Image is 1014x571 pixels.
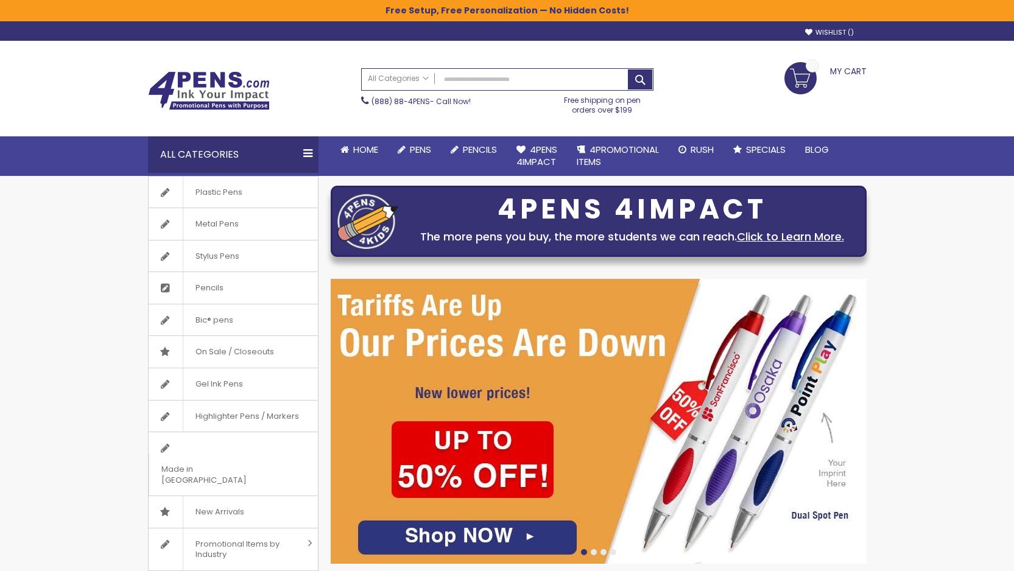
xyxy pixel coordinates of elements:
a: Blog [795,136,839,163]
a: Home [331,136,388,163]
a: 4PROMOTIONALITEMS [567,136,669,176]
div: The more pens you buy, the more students we can reach. [404,228,860,245]
span: Stylus Pens [183,240,252,272]
span: - Call Now! [371,96,471,107]
span: Pencils [183,272,236,304]
img: /cheap-promotional-products.html [331,279,867,564]
span: 4Pens 4impact [516,143,557,168]
div: 4PENS 4IMPACT [404,197,860,222]
span: Bic® pens [183,304,245,336]
span: Specials [746,143,786,156]
span: Metal Pens [183,208,251,240]
a: 4Pens4impact [507,136,567,176]
img: four_pen_logo.png [337,194,398,249]
span: Plastic Pens [183,177,255,208]
span: Promotional Items by Industry [183,528,303,570]
a: Stylus Pens [149,240,318,272]
a: Highlighter Pens / Markers [149,401,318,432]
a: All Categories [362,69,435,89]
span: On Sale / Closeouts [183,336,286,368]
a: Bic® pens [149,304,318,336]
a: Plastic Pens [149,177,318,208]
span: 4PROMOTIONAL ITEMS [577,143,659,168]
span: Home [353,143,378,156]
a: (888) 88-4PENS [371,96,430,107]
a: Pencils [149,272,318,304]
a: Click to Learn More. [737,229,844,244]
span: Gel Ink Pens [183,368,255,400]
span: Rush [691,143,714,156]
span: Made in [GEOGRAPHIC_DATA] [149,454,287,496]
span: Highlighter Pens / Markers [183,401,311,432]
a: Pens [388,136,441,163]
a: New Arrivals [149,496,318,528]
a: Metal Pens [149,208,318,240]
span: Blog [805,143,829,156]
a: Promotional Items by Industry [149,528,318,570]
span: Pens [410,143,431,156]
span: New Arrivals [183,496,256,528]
img: 4Pens Custom Pens and Promotional Products [148,71,270,110]
a: On Sale / Closeouts [149,336,318,368]
a: Rush [669,136,724,163]
a: Pencils [441,136,507,163]
span: Pencils [463,143,497,156]
div: All Categories [148,136,319,173]
a: Specials [724,136,795,163]
a: Gel Ink Pens [149,368,318,400]
a: Made in [GEOGRAPHIC_DATA] [149,432,318,496]
span: All Categories [368,74,429,83]
div: Free shipping on pen orders over $199 [551,91,653,115]
a: Wishlist [805,28,854,37]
